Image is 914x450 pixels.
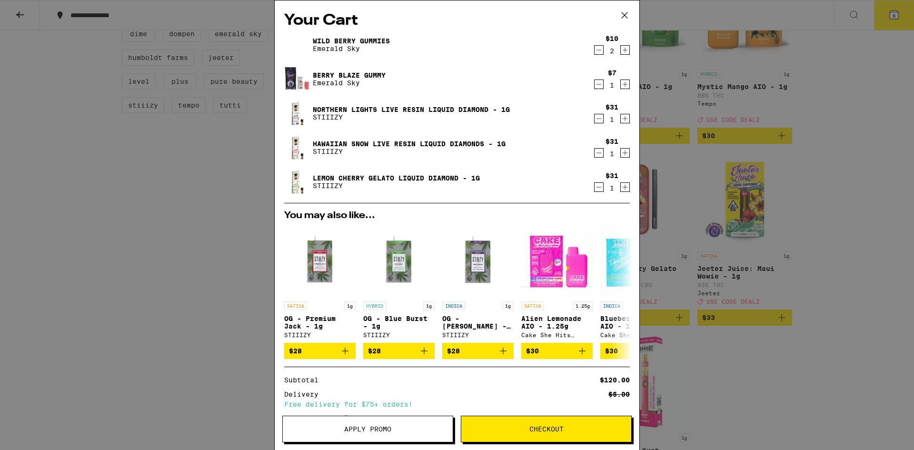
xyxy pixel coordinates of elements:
[620,114,630,123] button: Increment
[344,426,391,432] span: Apply Promo
[600,343,672,359] button: Add to bag
[608,391,630,398] div: $5.00
[284,10,630,31] h2: Your Cart
[284,211,630,220] h2: You may also like...
[594,80,604,89] button: Decrement
[284,301,307,310] p: SATIVA
[521,332,593,338] div: Cake She Hits Different
[368,347,381,355] span: $28
[284,315,356,330] p: OG - Premium Jack - 1g
[363,225,435,297] img: STIIIZY - OG - Blue Burst - 1g
[600,301,623,310] p: INDICA
[600,225,672,343] a: Open page for Blueberry Bliss AIO - 1.25g from Cake She Hits Different
[529,426,564,432] span: Checkout
[313,140,506,148] a: Hawaiian Snow Live Resin Liquid Diamonds - 1g
[594,45,604,55] button: Decrement
[605,347,618,355] span: $30
[423,301,435,310] p: 1g
[284,332,356,338] div: STIIIZY
[620,148,630,158] button: Increment
[606,47,618,55] div: 2
[284,377,325,383] div: Subtotal
[600,377,630,383] div: $120.00
[363,225,435,343] a: Open page for OG - Blue Burst - 1g from STIIIZY
[600,332,672,338] div: Cake She Hits Different
[606,116,618,123] div: 1
[521,301,544,310] p: SATIVA
[284,401,630,408] div: Free delivery for $75+ orders!
[363,301,386,310] p: HYBRID
[461,416,632,442] button: Checkout
[600,225,672,297] img: Cake She Hits Different - Blueberry Bliss AIO - 1.25g
[282,416,453,442] button: Apply Promo
[284,67,311,91] img: Berry Blaze Gummy
[606,172,618,180] div: $31
[521,315,593,330] p: Alien Lemonade AIO - 1.25g
[284,100,311,127] img: Northern Lights Live Resin Liquid Diamond - 1g
[284,391,325,398] div: Delivery
[313,174,480,182] a: Lemon Cherry Gelato Liquid Diamond - 1g
[620,182,630,192] button: Increment
[608,69,616,77] div: $7
[608,81,616,89] div: 1
[521,225,593,297] img: Cake She Hits Different - Alien Lemonade AIO - 1.25g
[442,301,465,310] p: INDICA
[313,113,510,121] p: STIIIZY
[313,45,390,52] p: Emerald Sky
[284,225,356,343] a: Open page for OG - Premium Jack - 1g from STIIIZY
[526,347,539,355] span: $30
[594,182,604,192] button: Decrement
[606,103,618,111] div: $31
[363,332,435,338] div: STIIIZY
[620,80,630,89] button: Increment
[313,37,390,45] a: Wild Berry Gummies
[313,71,386,79] a: Berry Blaze Gummy
[606,138,618,145] div: $31
[502,301,514,310] p: 1g
[344,301,356,310] p: 1g
[447,347,460,355] span: $28
[521,343,593,359] button: Add to bag
[442,343,514,359] button: Add to bag
[600,315,672,330] p: Blueberry Bliss AIO - 1.25g
[620,45,630,55] button: Increment
[284,343,356,359] button: Add to bag
[573,301,593,310] p: 1.25g
[442,315,514,330] p: OG - [PERSON_NAME] - 1g
[521,225,593,343] a: Open page for Alien Lemonade AIO - 1.25g from Cake She Hits Different
[289,347,302,355] span: $28
[606,35,618,42] div: $10
[313,79,386,87] p: Emerald Sky
[6,7,69,14] span: Hi. Need any help?
[594,114,604,123] button: Decrement
[594,148,604,158] button: Decrement
[442,225,514,297] img: STIIIZY - OG - King Louis XIII - 1g
[442,225,514,343] a: Open page for OG - King Louis XIII - 1g from STIIIZY
[313,106,510,113] a: Northern Lights Live Resin Liquid Diamond - 1g
[284,225,356,297] img: STIIIZY - OG - Premium Jack - 1g
[284,31,311,58] img: Wild Berry Gummies
[284,415,350,424] div: Taxes & Fees
[363,315,435,330] p: OG - Blue Burst - 1g
[606,150,618,158] div: 1
[284,134,311,161] img: Hawaiian Snow Live Resin Liquid Diamonds - 1g
[363,343,435,359] button: Add to bag
[606,184,618,192] div: 1
[313,148,506,155] p: STIIIZY
[313,182,480,190] p: STIIIZY
[442,332,514,338] div: STIIIZY
[284,169,311,195] img: Lemon Cherry Gelato Liquid Diamond - 1g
